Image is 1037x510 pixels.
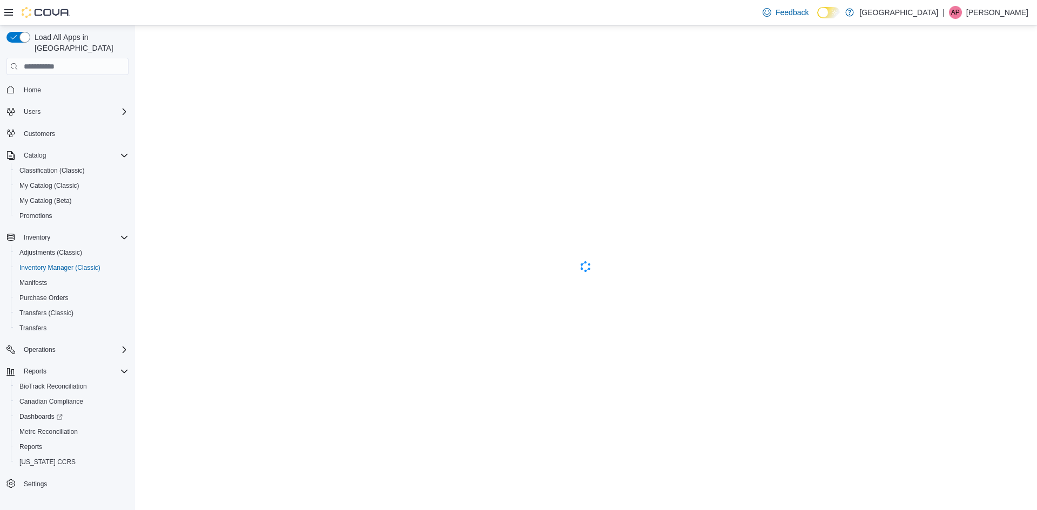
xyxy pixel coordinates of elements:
button: Transfers (Classic) [11,305,133,321]
button: Settings [2,476,133,492]
span: Transfers [15,322,129,335]
button: Canadian Compliance [11,394,133,409]
span: Reports [19,443,42,451]
span: Adjustments (Classic) [19,248,82,257]
button: My Catalog (Classic) [11,178,133,193]
span: Canadian Compliance [15,395,129,408]
span: Customers [19,127,129,140]
button: Metrc Reconciliation [11,424,133,439]
button: Users [19,105,45,118]
button: [US_STATE] CCRS [11,454,133,470]
a: My Catalog (Beta) [15,194,76,207]
button: Adjustments (Classic) [11,245,133,260]
button: Operations [19,343,60,356]
a: Dashboards [15,410,67,423]
span: Dashboards [19,412,63,421]
p: [PERSON_NAME] [966,6,1028,19]
a: Settings [19,478,51,491]
img: Cova [22,7,70,18]
span: Purchase Orders [15,291,129,304]
button: Purchase Orders [11,290,133,305]
span: Reports [24,367,46,376]
a: Manifests [15,276,51,289]
span: Inventory [19,231,129,244]
span: Dashboards [15,410,129,423]
button: Inventory [19,231,55,244]
span: Dark Mode [817,18,818,19]
button: Reports [19,365,51,378]
span: Inventory Manager (Classic) [15,261,129,274]
span: Inventory Manager (Classic) [19,263,100,272]
span: Settings [24,480,47,488]
p: | [942,6,945,19]
a: [US_STATE] CCRS [15,455,80,468]
span: My Catalog (Beta) [15,194,129,207]
span: Users [24,107,41,116]
button: Classification (Classic) [11,163,133,178]
span: AP [951,6,960,19]
button: Reports [2,364,133,379]
a: Customers [19,127,59,140]
span: Canadian Compliance [19,397,83,406]
span: My Catalog (Beta) [19,196,72,205]
span: Users [19,105,129,118]
button: Promotions [11,208,133,223]
span: Classification (Classic) [15,164,129,177]
a: Purchase Orders [15,291,73,304]
button: Operations [2,342,133,357]
a: Home [19,84,45,97]
button: Home [2,81,133,97]
span: Manifests [15,276,129,289]
span: Operations [19,343,129,356]
a: Feedback [758,2,813,23]
span: BioTrack Reconciliation [19,382,87,391]
a: Canadian Compliance [15,395,87,408]
span: Feedback [776,7,809,18]
span: Customers [24,130,55,138]
button: Inventory Manager (Classic) [11,260,133,275]
span: My Catalog (Classic) [15,179,129,192]
span: Classification (Classic) [19,166,85,175]
span: Home [19,83,129,96]
p: [GEOGRAPHIC_DATA] [859,6,938,19]
a: Dashboards [11,409,133,424]
span: Load All Apps in [GEOGRAPHIC_DATA] [30,32,129,53]
span: Transfers [19,324,46,332]
button: Reports [11,439,133,454]
span: Metrc Reconciliation [19,427,78,436]
button: Manifests [11,275,133,290]
button: My Catalog (Beta) [11,193,133,208]
span: Reports [19,365,129,378]
span: Washington CCRS [15,455,129,468]
span: Home [24,86,41,94]
span: Promotions [15,209,129,222]
button: BioTrack Reconciliation [11,379,133,394]
button: Transfers [11,321,133,336]
span: Catalog [24,151,46,160]
a: Promotions [15,209,57,222]
span: Adjustments (Classic) [15,246,129,259]
a: Transfers [15,322,51,335]
span: Operations [24,345,56,354]
span: Catalog [19,149,129,162]
span: Transfers (Classic) [19,309,73,317]
span: My Catalog (Classic) [19,181,79,190]
span: Transfers (Classic) [15,307,129,319]
span: Settings [19,477,129,491]
a: Inventory Manager (Classic) [15,261,105,274]
span: Manifests [19,278,47,287]
a: Classification (Classic) [15,164,89,177]
a: Transfers (Classic) [15,307,78,319]
a: BioTrack Reconciliation [15,380,91,393]
button: Inventory [2,230,133,245]
a: Reports [15,440,46,453]
span: Inventory [24,233,50,242]
a: My Catalog (Classic) [15,179,84,192]
input: Dark Mode [817,7,840,18]
button: Catalog [2,148,133,163]
span: Promotions [19,212,52,220]
div: Alyssa Poage [949,6,962,19]
span: Metrc Reconciliation [15,425,129,438]
a: Metrc Reconciliation [15,425,82,438]
button: Catalog [19,149,50,162]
